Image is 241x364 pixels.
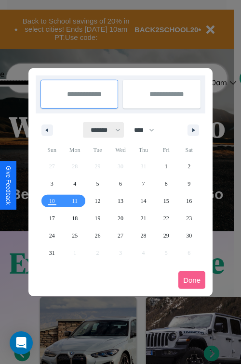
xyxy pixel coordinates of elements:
[63,192,86,210] button: 11
[109,142,132,158] span: Wed
[72,210,78,227] span: 18
[163,192,169,210] span: 15
[132,175,155,192] button: 7
[72,192,78,210] span: 11
[63,227,86,244] button: 25
[40,227,63,244] button: 24
[155,175,177,192] button: 8
[40,210,63,227] button: 17
[73,175,76,192] span: 4
[63,175,86,192] button: 4
[40,192,63,210] button: 10
[155,142,177,158] span: Fri
[163,227,169,244] span: 29
[187,158,190,175] span: 2
[132,227,155,244] button: 28
[178,142,201,158] span: Sat
[155,192,177,210] button: 15
[86,175,109,192] button: 5
[49,244,55,262] span: 31
[119,175,122,192] span: 6
[186,192,192,210] span: 16
[142,175,145,192] span: 7
[178,227,201,244] button: 30
[49,192,55,210] span: 10
[187,175,190,192] span: 9
[186,210,192,227] span: 23
[51,175,54,192] span: 3
[72,227,78,244] span: 25
[186,227,192,244] span: 30
[140,192,146,210] span: 14
[40,244,63,262] button: 31
[109,227,132,244] button: 27
[132,142,155,158] span: Thu
[96,175,99,192] span: 5
[178,175,201,192] button: 9
[40,175,63,192] button: 3
[95,192,101,210] span: 12
[140,227,146,244] span: 28
[178,158,201,175] button: 2
[165,175,168,192] span: 8
[63,210,86,227] button: 18
[86,227,109,244] button: 26
[178,210,201,227] button: 23
[86,192,109,210] button: 12
[49,210,55,227] span: 17
[109,175,132,192] button: 6
[118,192,123,210] span: 13
[40,142,63,158] span: Sun
[5,166,12,205] div: Give Feedback
[86,142,109,158] span: Tue
[163,210,169,227] span: 22
[178,271,205,289] button: Done
[109,192,132,210] button: 13
[140,210,146,227] span: 21
[95,210,101,227] span: 19
[155,158,177,175] button: 1
[95,227,101,244] span: 26
[178,192,201,210] button: 16
[118,210,123,227] span: 20
[118,227,123,244] span: 27
[132,210,155,227] button: 21
[63,142,86,158] span: Mon
[86,210,109,227] button: 19
[10,331,33,354] div: Open Intercom Messenger
[155,210,177,227] button: 22
[49,227,55,244] span: 24
[165,158,168,175] span: 1
[132,192,155,210] button: 14
[109,210,132,227] button: 20
[155,227,177,244] button: 29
